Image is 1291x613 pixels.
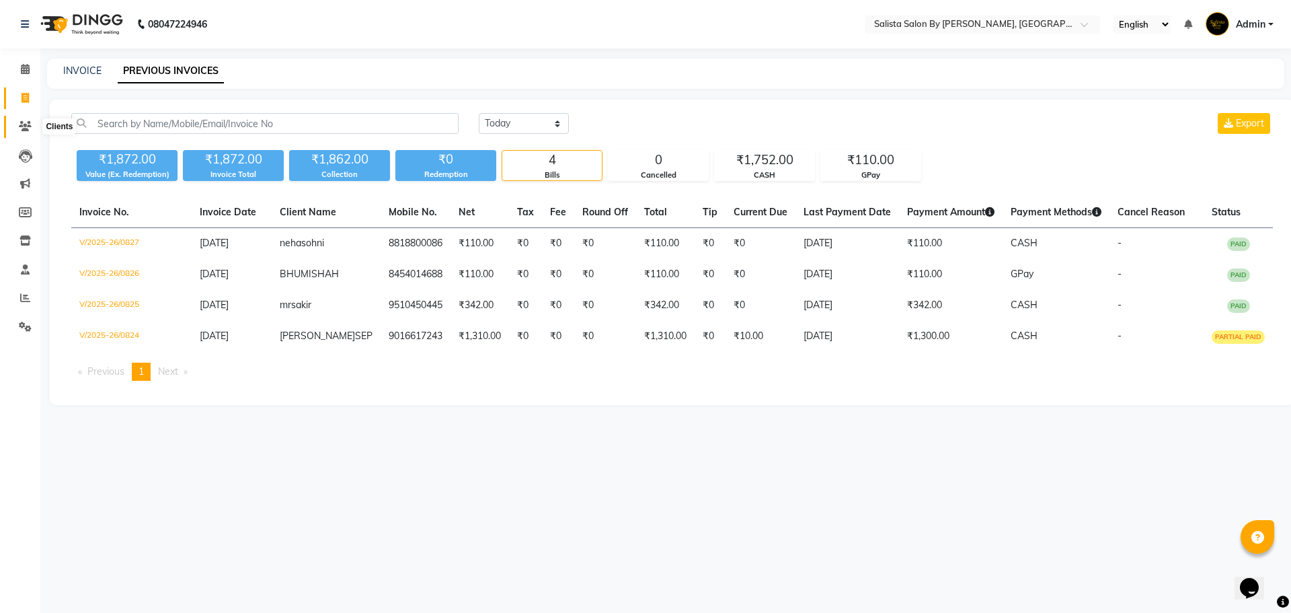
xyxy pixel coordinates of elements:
td: ₹0 [574,290,636,321]
nav: Pagination [71,363,1273,381]
span: [PERSON_NAME] [280,330,355,342]
td: ₹0 [542,228,574,260]
img: Admin [1206,12,1229,36]
td: 9016617243 [381,321,451,352]
span: neha [280,237,301,249]
span: Previous [87,365,124,377]
td: ₹0 [695,228,726,260]
span: PAID [1227,299,1250,313]
a: INVOICE [63,65,102,77]
span: Admin [1236,17,1265,32]
span: Fee [550,206,566,218]
td: [DATE] [795,259,899,290]
span: Next [158,365,178,377]
span: [DATE] [200,237,229,249]
span: [DATE] [200,330,229,342]
span: Export [1236,117,1264,129]
td: ₹110.00 [451,228,509,260]
td: ₹0 [695,321,726,352]
b: 08047224946 [148,5,207,43]
button: Export [1218,113,1270,134]
div: GPay [821,170,921,181]
td: ₹0 [509,228,542,260]
td: ₹0 [726,259,795,290]
span: SHAH [311,268,339,280]
span: sohni [301,237,324,249]
span: 1 [139,365,144,377]
span: - [1118,268,1122,280]
td: ₹1,310.00 [451,321,509,352]
td: ₹0 [695,259,726,290]
div: ₹110.00 [821,151,921,170]
span: Total [644,206,667,218]
span: Net [459,206,475,218]
td: ₹0 [726,228,795,260]
div: Value (Ex. Redemption) [77,169,178,180]
div: ₹1,872.00 [183,150,284,169]
span: Mobile No. [389,206,437,218]
td: ₹110.00 [636,228,695,260]
div: Cancelled [609,170,708,181]
span: sakir [291,299,311,311]
td: ₹110.00 [636,259,695,290]
span: CASH [1011,330,1038,342]
td: ₹0 [695,290,726,321]
td: ₹0 [509,321,542,352]
td: ₹0 [509,259,542,290]
span: [DATE] [200,268,229,280]
td: ₹10.00 [726,321,795,352]
span: Current Due [734,206,787,218]
td: ₹110.00 [899,259,1003,290]
td: [DATE] [795,290,899,321]
td: ₹0 [574,321,636,352]
div: 4 [502,151,602,170]
span: mr [280,299,291,311]
div: ₹1,752.00 [715,151,814,170]
div: Redemption [395,169,496,180]
td: ₹0 [542,259,574,290]
td: [DATE] [795,228,899,260]
td: ₹0 [574,228,636,260]
div: ₹0 [395,150,496,169]
span: PAID [1227,238,1250,251]
td: ₹0 [574,259,636,290]
td: ₹0 [542,321,574,352]
div: Invoice Total [183,169,284,180]
span: CASH [1011,299,1038,311]
td: V/2025-26/0824 [71,321,192,352]
span: Invoice No. [79,206,129,218]
span: SEP [355,330,373,342]
span: - [1118,330,1122,342]
span: - [1118,237,1122,249]
td: 9510450445 [381,290,451,321]
td: ₹342.00 [451,290,509,321]
div: ₹1,862.00 [289,150,390,169]
span: Last Payment Date [804,206,891,218]
span: - [1118,299,1122,311]
span: Payment Amount [907,206,994,218]
td: ₹1,300.00 [899,321,1003,352]
span: GPay [1011,268,1033,280]
img: logo [34,5,126,43]
iframe: chat widget [1235,559,1278,600]
div: ₹1,872.00 [77,150,178,169]
div: Bills [502,170,602,181]
span: BHUMI [280,268,311,280]
span: [DATE] [200,299,229,311]
a: PREVIOUS INVOICES [118,59,224,83]
span: Cancel Reason [1118,206,1185,218]
td: ₹1,310.00 [636,321,695,352]
td: ₹0 [726,290,795,321]
div: Collection [289,169,390,180]
td: ₹342.00 [636,290,695,321]
td: V/2025-26/0825 [71,290,192,321]
td: V/2025-26/0826 [71,259,192,290]
div: Clients [42,118,76,135]
td: V/2025-26/0827 [71,228,192,260]
span: Invoice Date [200,206,256,218]
div: CASH [715,170,814,181]
td: [DATE] [795,321,899,352]
td: 8818800086 [381,228,451,260]
input: Search by Name/Mobile/Email/Invoice No [71,113,459,134]
span: Status [1212,206,1241,218]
